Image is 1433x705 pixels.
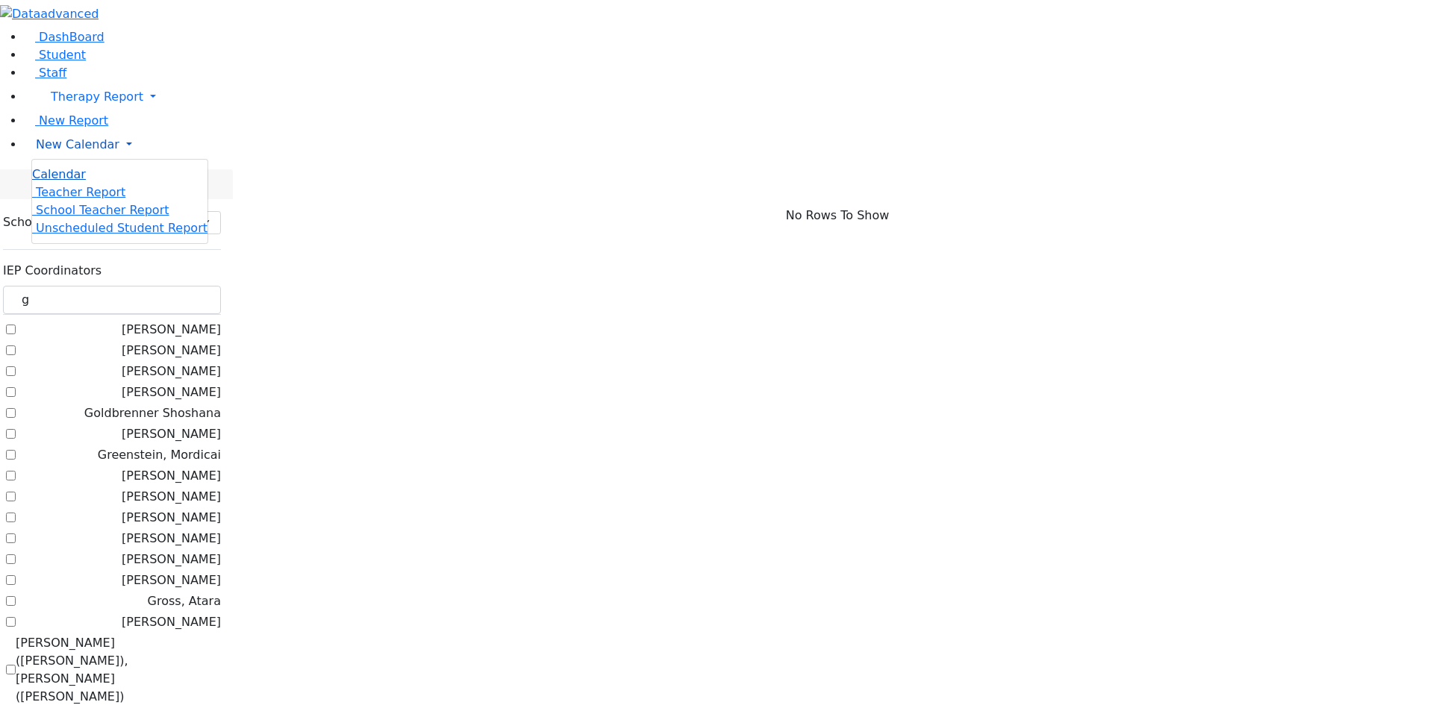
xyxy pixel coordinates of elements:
[32,185,125,199] a: Teacher Report
[24,130,1433,160] a: New Calendar
[3,262,102,280] label: IEP Coordinators
[98,446,221,464] label: Greenstein, Mordicai
[24,30,104,44] a: DashBoard
[39,48,86,62] span: Student
[122,383,221,401] label: [PERSON_NAME]
[148,592,221,610] label: Gross, Atara
[84,404,221,422] label: Goldbrenner Shoshana
[32,221,207,235] a: Unscheduled Student Report
[51,90,143,104] span: Therapy Report
[36,137,119,151] span: New Calendar
[786,207,890,225] span: No Rows To Show
[36,221,207,235] span: Unscheduled Student Report
[122,363,221,380] label: [PERSON_NAME]
[3,213,78,231] label: School Years
[24,113,108,128] a: New Report
[122,509,221,527] label: [PERSON_NAME]
[122,467,221,485] label: [PERSON_NAME]
[36,185,125,199] span: Teacher Report
[24,82,1433,112] a: Therapy Report
[32,167,86,181] span: Calendar
[39,113,108,128] span: New Report
[122,488,221,506] label: [PERSON_NAME]
[39,66,66,80] span: Staff
[122,530,221,548] label: [PERSON_NAME]
[122,613,221,631] label: [PERSON_NAME]
[122,551,221,568] label: [PERSON_NAME]
[122,571,221,589] label: [PERSON_NAME]
[24,48,86,62] a: Student
[122,342,221,360] label: [PERSON_NAME]
[3,286,221,314] input: Search
[122,321,221,339] label: [PERSON_NAME]
[32,203,169,217] a: School Teacher Report
[24,66,66,80] a: Staff
[32,166,86,184] a: Calendar
[31,159,208,244] ul: Therapy Report
[36,203,169,217] span: School Teacher Report
[39,30,104,44] span: DashBoard
[122,425,221,443] label: [PERSON_NAME]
